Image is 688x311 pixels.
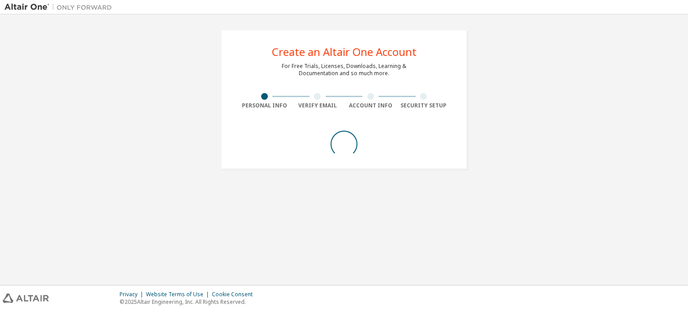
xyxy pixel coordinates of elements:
[344,102,397,109] div: Account Info
[120,291,146,298] div: Privacy
[4,3,116,12] img: Altair One
[120,298,258,306] p: © 2025 Altair Engineering, Inc. All Rights Reserved.
[397,102,451,109] div: Security Setup
[272,47,417,57] div: Create an Altair One Account
[282,63,406,77] div: For Free Trials, Licenses, Downloads, Learning & Documentation and so much more.
[3,294,49,303] img: altair_logo.svg
[146,291,212,298] div: Website Terms of Use
[212,291,258,298] div: Cookie Consent
[238,102,291,109] div: Personal Info
[291,102,344,109] div: Verify Email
